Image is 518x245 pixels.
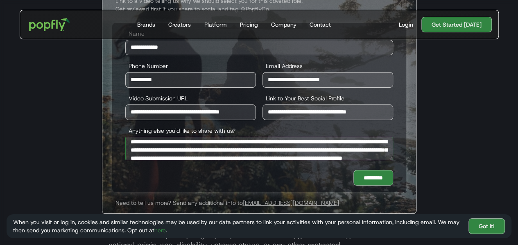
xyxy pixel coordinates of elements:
a: Platform [201,10,230,39]
div: Creators [168,20,191,29]
div: When you visit or log in, cookies and similar technologies may be used by our data partners to li... [13,218,462,234]
label: Phone Number [125,62,256,70]
a: here [154,227,166,234]
div: Pricing [240,20,258,29]
a: Company [267,10,299,39]
form: Director of Influence Application [112,23,406,192]
div: Platform [204,20,226,29]
a: Pricing [236,10,261,39]
label: Anything else you'd like to share with us? [125,127,393,135]
a: Creators [165,10,194,39]
a: Get Started [DATE] [421,17,492,32]
label: Link to Your Best Social Profile [262,94,393,102]
a: Got It! [468,218,505,234]
label: Video Submission URL [125,94,256,102]
a: Login [396,20,416,29]
a: Contact [306,10,334,39]
div: Need to tell us more? Send any additional info to [102,199,416,207]
a: [EMAIL_ADDRESS][DOMAIN_NAME] [243,199,339,206]
label: Email Address [262,62,393,70]
div: Login [399,20,413,29]
div: Company [271,20,296,29]
div: Brands [137,20,155,29]
div: Contact [309,20,330,29]
a: home [23,12,76,37]
a: Brands [134,10,158,39]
